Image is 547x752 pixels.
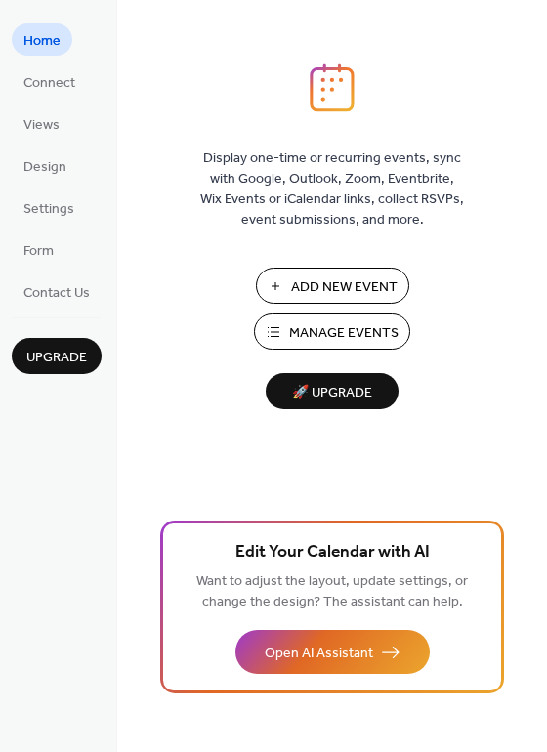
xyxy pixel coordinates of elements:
[254,313,410,350] button: Manage Events
[12,191,86,224] a: Settings
[12,107,71,140] a: Views
[235,630,430,674] button: Open AI Assistant
[196,568,468,615] span: Want to adjust the layout, update settings, or change the design? The assistant can help.
[200,148,464,230] span: Display one-time or recurring events, sync with Google, Outlook, Zoom, Eventbrite, Wix Events or ...
[235,539,430,566] span: Edit Your Calendar with AI
[23,241,54,262] span: Form
[23,73,75,94] span: Connect
[12,65,87,98] a: Connect
[291,277,398,298] span: Add New Event
[23,31,61,52] span: Home
[266,373,399,409] button: 🚀 Upgrade
[265,644,373,664] span: Open AI Assistant
[289,323,399,344] span: Manage Events
[256,268,409,304] button: Add New Event
[12,23,72,56] a: Home
[23,199,74,220] span: Settings
[12,338,102,374] button: Upgrade
[277,380,387,406] span: 🚀 Upgrade
[23,115,60,136] span: Views
[12,233,65,266] a: Form
[310,63,355,112] img: logo_icon.svg
[12,275,102,308] a: Contact Us
[12,149,78,182] a: Design
[26,348,87,368] span: Upgrade
[23,157,66,178] span: Design
[23,283,90,304] span: Contact Us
